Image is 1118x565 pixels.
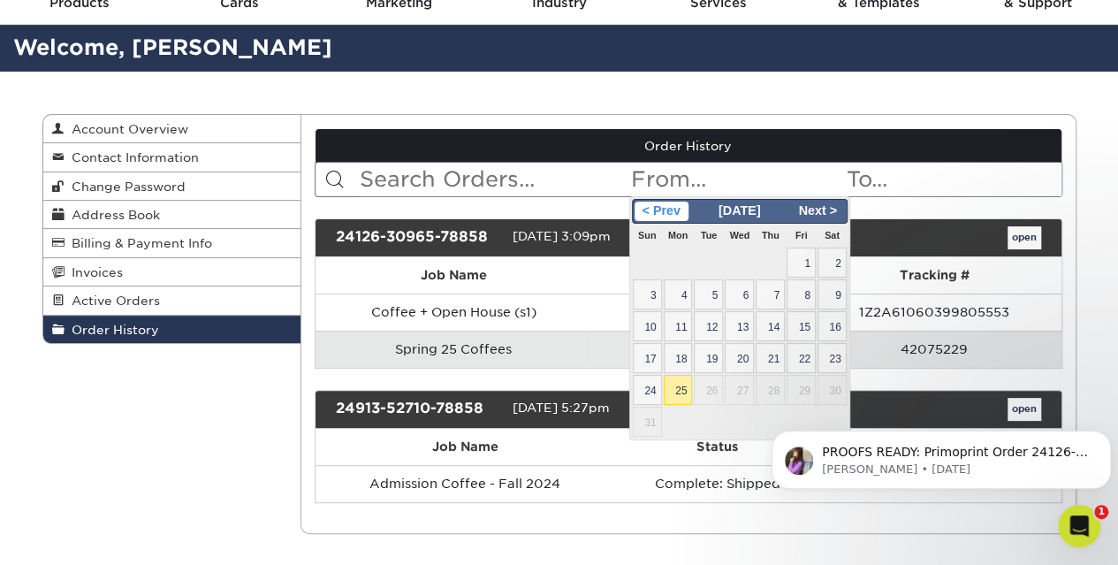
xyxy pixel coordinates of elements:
span: 9 [818,279,847,309]
span: 3 [633,279,662,309]
td: Admission Coffee - Fall 2024 [316,465,615,502]
a: Change Password [43,172,301,201]
span: 5 [694,279,723,309]
th: Wed [724,224,755,247]
span: 21 [756,343,785,373]
a: Contact Information [43,143,301,172]
span: Contact Information [65,150,199,164]
span: 23 [818,343,847,373]
span: 13 [725,311,754,341]
span: 31 [633,407,662,437]
span: 11 [664,311,693,341]
a: Account Overview [43,115,301,143]
th: Status [615,429,820,465]
span: 14 [756,311,785,341]
th: Job Name [316,429,615,465]
span: Invoices [65,265,123,279]
span: 1 [1094,505,1108,519]
span: Change Password [65,179,186,194]
a: Invoices [43,258,301,286]
iframe: Intercom live chat [1058,505,1100,547]
th: Tracking # [808,257,1061,294]
a: Active Orders [43,286,301,315]
td: Complete: Shipped [615,465,820,502]
th: Tue [693,224,724,247]
span: 15 [787,311,816,341]
td: Coffee + Open House (s1) [316,294,591,331]
td: Spring 25 Coffees [316,331,591,368]
span: < Prev [635,202,688,221]
iframe: Google Customer Reviews [4,511,150,559]
a: open [1008,226,1041,249]
th: Status [591,257,807,294]
span: [DATE] 5:27pm [512,401,609,415]
input: From... [629,163,845,196]
td: Complete: Shipped [591,294,807,331]
th: Sat [817,224,848,247]
td: Complete: Shipped [591,331,807,368]
span: [DATE] [712,203,767,218]
div: 24126-30965-78858 [323,226,512,249]
span: 30 [818,375,847,405]
span: 20 [725,343,754,373]
td: 1Z2A61060399805553 [808,294,1061,331]
a: Order History [43,316,301,343]
input: To... [845,163,1061,196]
th: Mon [663,224,694,247]
span: 29 [787,375,816,405]
th: Fri [786,224,817,247]
th: Job Name [316,257,591,294]
span: 16 [818,311,847,341]
iframe: Intercom notifications message [764,393,1118,517]
span: 6 [725,279,754,309]
span: 19 [694,343,723,373]
span: 12 [694,311,723,341]
span: 10 [633,311,662,341]
span: 18 [664,343,693,373]
span: Account Overview [65,122,188,136]
span: 2 [818,248,847,278]
span: 8 [787,279,816,309]
span: Billing & Payment Info [65,236,212,250]
span: 25 [664,375,693,405]
span: 22 [787,343,816,373]
span: 17 [633,343,662,373]
th: Thu [755,224,786,247]
span: 7 [756,279,785,309]
span: 28 [756,375,785,405]
input: Search Orders... [358,163,629,196]
a: Billing & Payment Info [43,229,301,257]
span: [DATE] 3:09pm [512,229,610,243]
span: Address Book [65,208,160,222]
a: Order History [316,129,1061,163]
span: 24 [633,375,662,405]
span: Order History [65,323,159,337]
td: 42075229 [808,331,1061,368]
span: 27 [725,375,754,405]
span: 4 [664,279,693,309]
span: 1 [787,248,816,278]
th: Sun [632,224,663,247]
a: Address Book [43,201,301,229]
span: 26 [694,375,723,405]
span: Next > [791,202,845,221]
div: 24913-52710-78858 [323,398,512,421]
span: Active Orders [65,294,160,308]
